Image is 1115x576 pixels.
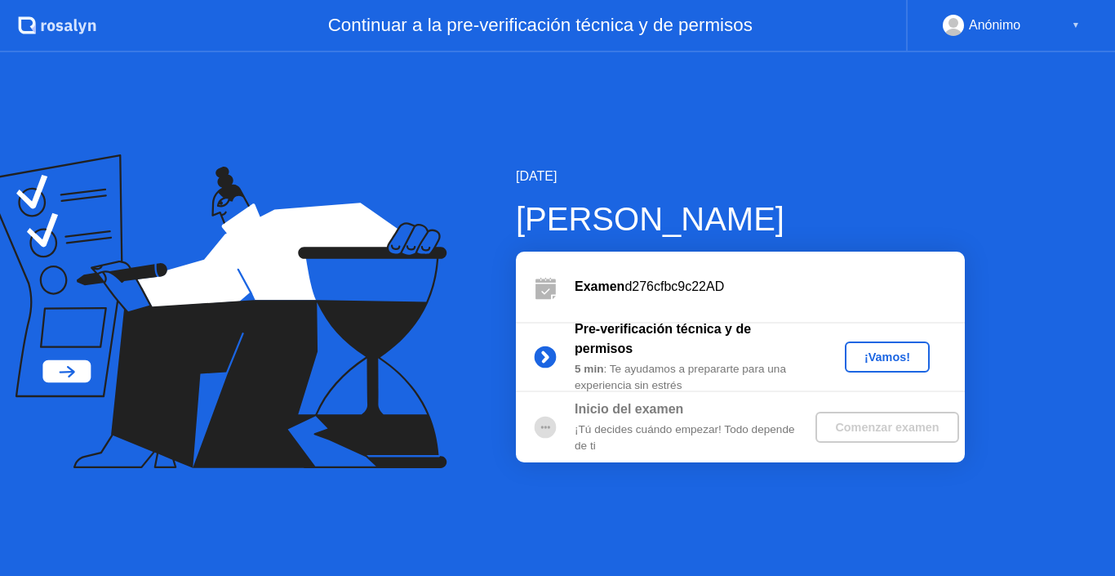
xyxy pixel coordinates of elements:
b: Examen [575,279,624,293]
div: [DATE] [516,167,965,186]
b: 5 min [575,363,604,375]
div: Anónimo [969,15,1020,36]
div: ¡Tú decides cuándo empezar! Todo depende de ti [575,422,810,455]
b: Inicio del examen [575,402,683,416]
div: [PERSON_NAME] [516,194,965,243]
div: Comenzar examen [822,421,952,434]
button: Comenzar examen [815,412,958,443]
button: ¡Vamos! [845,342,930,373]
div: d276cfbc9c22AD [575,277,965,297]
div: ▼ [1072,15,1080,36]
div: ¡Vamos! [851,351,923,364]
div: : Te ayudamos a prepararte para una experiencia sin estrés [575,361,810,395]
b: Pre-verificación técnica y de permisos [575,322,751,355]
